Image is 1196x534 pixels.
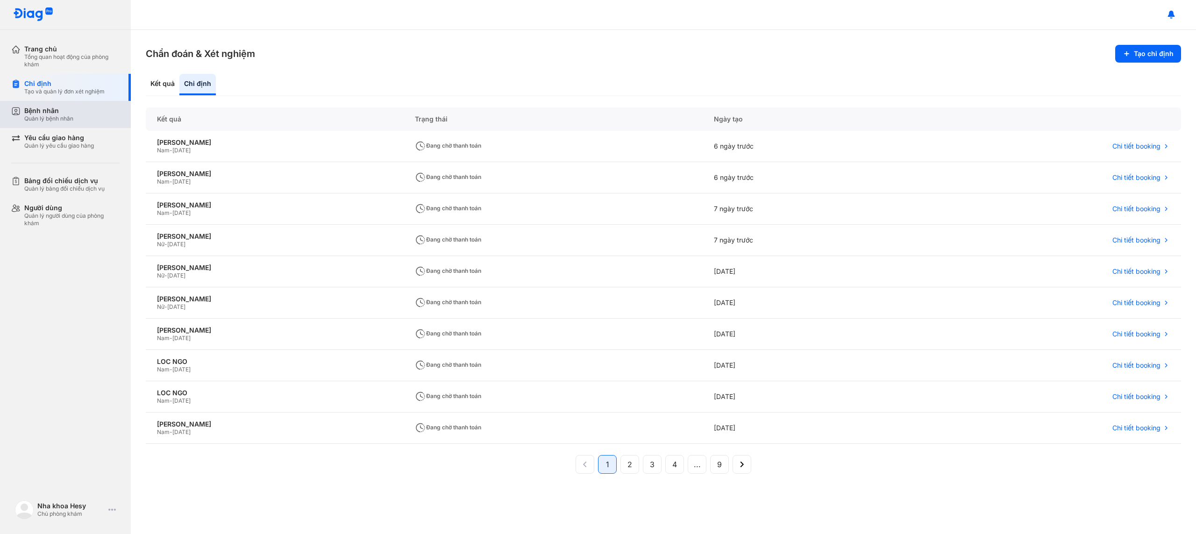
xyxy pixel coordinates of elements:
[157,357,392,366] div: LOC NGO
[598,455,617,474] button: 1
[703,256,912,287] div: [DATE]
[694,459,701,470] span: ...
[179,74,216,95] div: Chỉ định
[157,397,170,404] span: Nam
[24,185,105,192] div: Quản lý bảng đối chiếu dịch vụ
[1112,424,1160,432] span: Chi tiết booking
[170,178,172,185] span: -
[703,162,912,193] div: 6 ngày trước
[1112,173,1160,182] span: Chi tiết booking
[167,272,185,279] span: [DATE]
[703,225,912,256] div: 7 ngày trước
[167,241,185,248] span: [DATE]
[24,204,120,212] div: Người dùng
[15,500,34,519] img: logo
[157,201,392,209] div: [PERSON_NAME]
[157,420,392,428] div: [PERSON_NAME]
[717,459,722,470] span: 9
[157,138,392,147] div: [PERSON_NAME]
[164,272,167,279] span: -
[146,107,404,131] div: Kết quả
[1112,142,1160,150] span: Chi tiết booking
[627,459,632,470] span: 2
[24,177,105,185] div: Bảng đối chiếu dịch vụ
[703,381,912,413] div: [DATE]
[172,147,191,154] span: [DATE]
[620,455,639,474] button: 2
[415,330,481,337] span: Đang chờ thanh toán
[415,361,481,368] span: Đang chờ thanh toán
[24,134,94,142] div: Yêu cầu giao hàng
[157,389,392,397] div: LOC NGO
[1115,45,1181,63] button: Tạo chỉ định
[415,424,481,431] span: Đang chờ thanh toán
[157,303,164,310] span: Nữ
[170,209,172,216] span: -
[157,147,170,154] span: Nam
[703,319,912,350] div: [DATE]
[415,205,481,212] span: Đang chờ thanh toán
[170,147,172,154] span: -
[703,193,912,225] div: 7 ngày trước
[24,79,105,88] div: Chỉ định
[415,392,481,399] span: Đang chờ thanh toán
[157,272,164,279] span: Nữ
[703,413,912,444] div: [DATE]
[1112,205,1160,213] span: Chi tiết booking
[650,459,655,470] span: 3
[170,397,172,404] span: -
[1112,299,1160,307] span: Chi tiết booking
[146,47,255,60] h3: Chẩn đoán & Xét nghiệm
[37,510,105,518] div: Chủ phòng khám
[24,53,120,68] div: Tổng quan hoạt động của phòng khám
[164,241,167,248] span: -
[157,366,170,373] span: Nam
[415,142,481,149] span: Đang chờ thanh toán
[24,115,73,122] div: Quản lý bệnh nhân
[1112,267,1160,276] span: Chi tiết booking
[157,178,170,185] span: Nam
[172,209,191,216] span: [DATE]
[24,142,94,150] div: Quản lý yêu cầu giao hàng
[157,241,164,248] span: Nữ
[157,428,170,435] span: Nam
[172,335,191,342] span: [DATE]
[146,74,179,95] div: Kết quả
[157,295,392,303] div: [PERSON_NAME]
[157,170,392,178] div: [PERSON_NAME]
[606,459,609,470] span: 1
[172,397,191,404] span: [DATE]
[1112,330,1160,338] span: Chi tiết booking
[1112,392,1160,401] span: Chi tiết booking
[172,178,191,185] span: [DATE]
[164,303,167,310] span: -
[157,263,392,272] div: [PERSON_NAME]
[703,131,912,162] div: 6 ngày trước
[710,455,729,474] button: 9
[1112,236,1160,244] span: Chi tiết booking
[404,107,703,131] div: Trạng thái
[13,7,53,22] img: logo
[703,107,912,131] div: Ngày tạo
[415,173,481,180] span: Đang chờ thanh toán
[665,455,684,474] button: 4
[643,455,662,474] button: 3
[170,428,172,435] span: -
[157,209,170,216] span: Nam
[24,45,120,53] div: Trang chủ
[24,107,73,115] div: Bệnh nhân
[415,299,481,306] span: Đang chờ thanh toán
[672,459,677,470] span: 4
[703,350,912,381] div: [DATE]
[703,287,912,319] div: [DATE]
[172,366,191,373] span: [DATE]
[157,335,170,342] span: Nam
[24,212,120,227] div: Quản lý người dùng của phòng khám
[167,303,185,310] span: [DATE]
[415,267,481,274] span: Đang chờ thanh toán
[1112,361,1160,370] span: Chi tiết booking
[24,88,105,95] div: Tạo và quản lý đơn xét nghiệm
[688,455,706,474] button: ...
[172,428,191,435] span: [DATE]
[157,326,392,335] div: [PERSON_NAME]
